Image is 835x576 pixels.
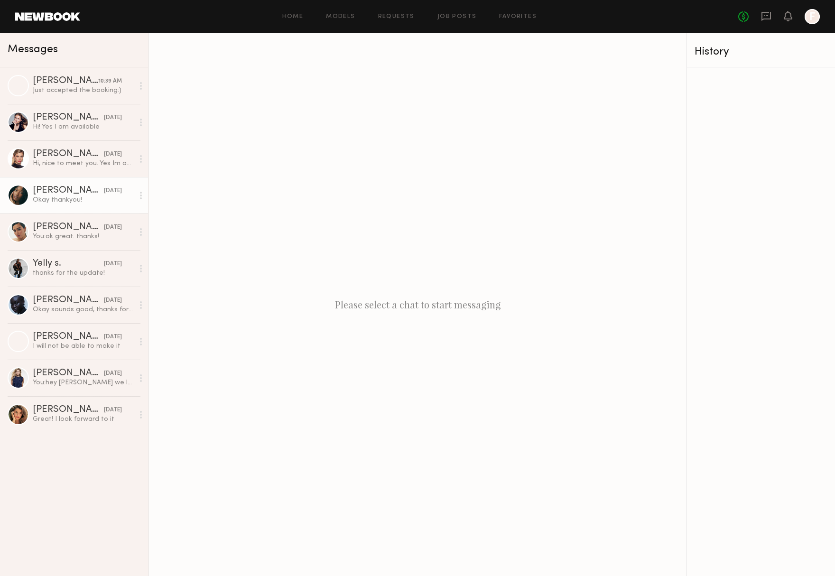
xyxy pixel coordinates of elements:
a: Requests [378,14,415,20]
div: Please select a chat to start messaging [148,33,687,576]
div: Just accepted the booking:) [33,86,134,95]
div: Okay thankyou! [33,195,134,204]
div: History [695,46,827,57]
div: [DATE] [104,113,122,122]
div: Okay sounds good, thanks for the update! [33,305,134,314]
a: Models [326,14,355,20]
div: [PERSON_NAME] [33,405,104,415]
a: Home [282,14,304,20]
div: thanks for the update! [33,269,134,278]
div: [PERSON_NAME] [33,296,104,305]
div: I will not be able to make it [33,342,134,351]
div: Yelly s. [33,259,104,269]
div: [PERSON_NAME] [33,332,104,342]
div: [DATE] [104,223,122,232]
div: [PERSON_NAME] [33,76,98,86]
a: F [805,9,820,24]
div: [DATE] [104,369,122,378]
div: [DATE] [104,333,122,342]
div: [PERSON_NAME] [33,186,104,195]
div: [DATE] [104,296,122,305]
div: [PERSON_NAME] [33,149,104,159]
a: Favorites [499,14,537,20]
div: 10:39 AM [98,77,122,86]
div: [DATE] [104,260,122,269]
div: Great! I look forward to it [33,415,134,424]
div: [PERSON_NAME] [33,369,104,378]
div: [DATE] [104,150,122,159]
div: Hi! Yes I am available [33,122,134,131]
div: You: ok great. thanks! [33,232,134,241]
div: You: hey [PERSON_NAME] we love your look, I am casting a photo/video shoot for the brand L'eggs f... [33,378,134,387]
a: Job Posts [437,14,477,20]
div: [PERSON_NAME] [33,113,104,122]
div: [DATE] [104,406,122,415]
span: Messages [8,44,58,55]
div: [DATE] [104,186,122,195]
div: Hi, nice to meet you. Yes Im available. Also, my Instagram is @meggirll. Thank you! [33,159,134,168]
div: [PERSON_NAME] [33,223,104,232]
